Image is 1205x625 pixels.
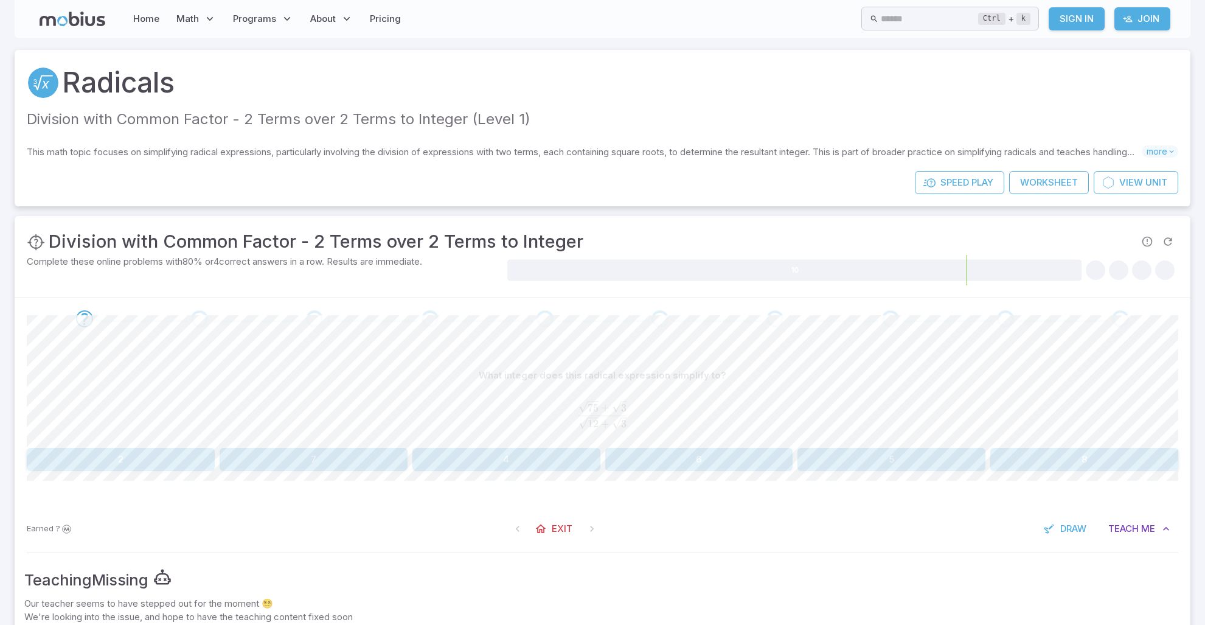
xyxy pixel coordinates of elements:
span: ​ [599,401,600,411]
div: Teaching Missing [24,568,148,592]
span: About [310,12,336,26]
a: Pricing [366,5,405,33]
kbd: Ctrl [978,13,1005,25]
span: ? [56,523,60,535]
div: Go to the next question [997,310,1014,327]
button: 4 [412,448,600,471]
span: Me [1141,522,1155,536]
p: This math topic focuses on simplifying radical expressions, particularly involving the division o... [27,145,1142,159]
span: Teach [1108,522,1139,536]
span: On Latest Question [581,518,603,540]
span: Exit [552,522,572,536]
a: Sign In [1049,7,1105,30]
div: Go to the next question [1112,310,1129,327]
button: 8 [990,448,1178,471]
button: 6 [605,448,793,471]
a: Join [1114,7,1170,30]
button: 5 [797,448,985,471]
a: Radicals [62,62,175,103]
p: We're looking into the issue, and hope to have the teaching content fixed soon [24,610,1181,624]
span: ​ [599,417,600,427]
p: Division with Common Factor - 2 Terms over 2 Terms to Integer (Level 1) [27,108,1178,131]
span: Draw [1060,522,1086,536]
div: Go to the next question [306,310,323,327]
h3: Division with Common Factor - 2 Terms over 2 Terms to Integer [49,228,583,255]
div: + [978,12,1030,26]
span: Refresh Question [1158,231,1178,252]
div: Go to the next question [76,310,93,327]
a: ViewUnit [1094,171,1178,194]
a: Home [130,5,163,33]
button: Draw [1037,517,1095,540]
span: ​ [627,401,628,411]
div: Go to the next question [651,310,668,327]
div: Go to the next question [422,310,439,327]
span: ​ [627,417,628,427]
div: Go to the next question [766,310,783,327]
span: + [601,417,609,430]
div: Go to the next question [882,310,899,327]
p: Sign In to earn Mobius dollars [27,523,73,535]
span: Math [176,12,199,26]
span: View [1119,176,1143,189]
a: Worksheet [1009,171,1089,194]
span: On First Question [507,518,529,540]
p: Our teacher seems to have stepped out for the moment 😵‍💫 [24,597,1181,610]
p: Complete these online problems with 80 % or 4 correct answers in a row. Results are immediate. [27,255,505,268]
span: + [601,402,609,414]
a: SpeedPlay [915,171,1004,194]
span: Earned [27,523,54,535]
p: What integer does this radical expression simplify to? [479,369,726,382]
div: Go to the next question [537,310,554,327]
span: Unit [1145,176,1167,189]
button: 2 [27,448,215,471]
span: Speed [940,176,969,189]
kbd: k [1016,13,1030,25]
span: Report an issue with the question [1137,231,1158,252]
span: Programs [233,12,276,26]
button: TeachMe [1100,517,1178,540]
span: Play [971,176,993,189]
a: Radicals [27,66,60,99]
a: Exit [529,517,581,540]
button: 7 [220,448,408,471]
div: Go to the next question [191,310,208,327]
